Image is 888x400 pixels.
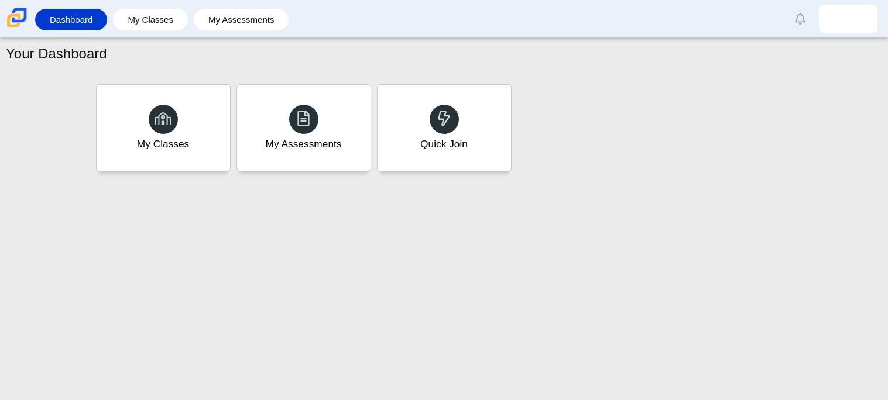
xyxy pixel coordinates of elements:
h1: Your Dashboard [6,44,107,64]
a: Alerts [787,6,813,32]
a: nicholas.carter.jMQoYh [819,5,877,33]
div: Quick Join [420,137,468,151]
a: My Classes [119,9,182,30]
div: My Classes [137,137,190,151]
img: nicholas.carter.jMQoYh [839,9,858,28]
a: Carmen School of Science & Technology [5,22,29,32]
a: My Classes [96,84,231,172]
a: Quick Join [377,84,512,172]
a: Dashboard [41,9,101,30]
a: My Assessments [200,9,283,30]
a: My Assessments [236,84,371,172]
img: Carmen School of Science & Technology [5,5,29,30]
div: My Assessments [266,137,342,151]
